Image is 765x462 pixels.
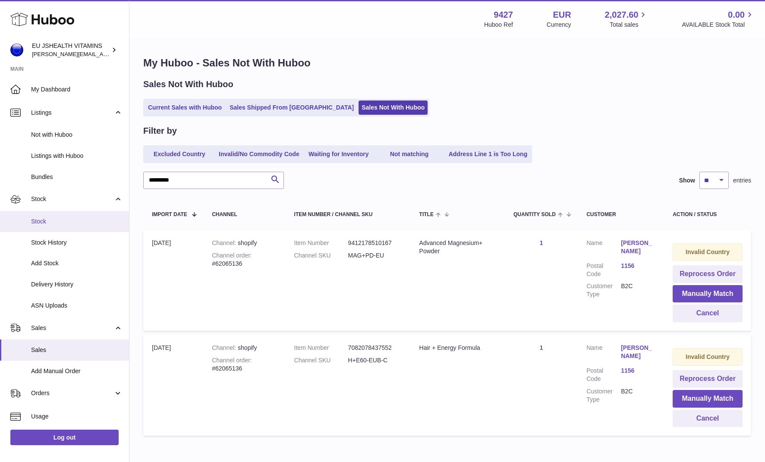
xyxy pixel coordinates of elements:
a: [PERSON_NAME] [621,344,655,360]
a: Log out [10,430,119,445]
button: Manually Match [673,390,743,408]
dt: Customer Type [586,387,621,404]
strong: Invalid Country [686,248,730,255]
a: 0.00 AVAILABLE Stock Total [682,9,755,29]
span: Usage [31,412,123,421]
strong: Channel [212,344,238,351]
span: Import date [152,212,187,217]
dd: B2C [621,282,655,299]
a: Sales Not With Huboo [359,101,428,115]
dt: Channel SKU [294,251,348,260]
div: Item Number / Channel SKU [294,212,402,217]
span: Stock [31,217,123,226]
span: Stock [31,195,113,203]
div: Currency [547,21,571,29]
span: Add Manual Order [31,367,123,375]
span: AVAILABLE Stock Total [682,21,755,29]
div: Customer [586,212,655,217]
a: Invalid/No Commodity Code [216,147,302,161]
h2: Sales Not With Huboo [143,79,233,90]
a: 1 [540,239,543,246]
button: Manually Match [673,285,743,303]
div: shopify [212,239,277,247]
span: Listings [31,109,113,117]
dt: Channel SKU [294,356,348,365]
dt: Item Number [294,239,348,247]
a: Address Line 1 is Too Long [446,147,531,161]
dd: MAG+PD-EU [348,251,402,260]
div: #62065136 [212,356,277,373]
td: [DATE] [143,335,203,436]
div: #62065136 [212,251,277,268]
dd: 7082078437552 [348,344,402,352]
strong: Channel order [212,357,252,364]
span: [PERSON_NAME][EMAIL_ADDRESS][DOMAIN_NAME] [32,50,173,57]
button: Reprocess Order [673,265,743,283]
dt: Name [586,239,621,258]
span: Total sales [610,21,648,29]
strong: Channel [212,239,238,246]
a: [PERSON_NAME] [621,239,655,255]
span: 2,027.60 [605,9,639,21]
dd: B2C [621,387,655,404]
button: Cancel [673,410,743,427]
span: Sales [31,346,123,354]
div: Huboo Ref [484,21,513,29]
dt: Customer Type [586,282,621,299]
button: Reprocess Order [673,370,743,388]
span: Stock History [31,239,123,247]
h2: Filter by [143,125,177,137]
dt: Item Number [294,344,348,352]
span: entries [733,176,751,185]
div: Action / Status [673,212,743,217]
a: Not matching [375,147,444,161]
strong: Invalid Country [686,353,730,360]
div: Advanced Magnesium+ Powder [419,239,496,255]
dt: Postal Code [586,262,621,278]
a: Waiting for Inventory [304,147,373,161]
a: Current Sales with Huboo [145,101,225,115]
strong: 9427 [494,9,513,21]
label: Show [679,176,695,185]
a: 1 [540,344,543,351]
img: laura@jessicasepel.com [10,44,23,57]
div: Hair + Energy Formula [419,344,496,352]
a: 1156 [621,367,655,375]
span: Quantity Sold [513,212,556,217]
dd: H+E60-EUB-C [348,356,402,365]
button: Cancel [673,305,743,322]
span: Bundles [31,173,123,181]
span: ASN Uploads [31,302,123,310]
div: Channel [212,212,277,217]
span: Add Stock [31,259,123,267]
a: Excluded Country [145,147,214,161]
h1: My Huboo - Sales Not With Huboo [143,56,751,70]
a: Sales Shipped From [GEOGRAPHIC_DATA] [227,101,357,115]
div: EU JSHEALTH VITAMINS [32,42,110,58]
span: Listings with Huboo [31,152,123,160]
span: Sales [31,324,113,332]
dt: Postal Code [586,367,621,383]
span: Title [419,212,434,217]
span: Delivery History [31,280,123,289]
span: Orders [31,389,113,397]
a: 1156 [621,262,655,270]
span: 0.00 [728,9,745,21]
td: [DATE] [143,230,203,331]
dd: 9412178510167 [348,239,402,247]
span: Not with Huboo [31,131,123,139]
dt: Name [586,344,621,362]
strong: EUR [553,9,571,21]
span: My Dashboard [31,85,123,94]
div: shopify [212,344,277,352]
a: 2,027.60 Total sales [605,9,649,29]
strong: Channel order [212,252,252,259]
